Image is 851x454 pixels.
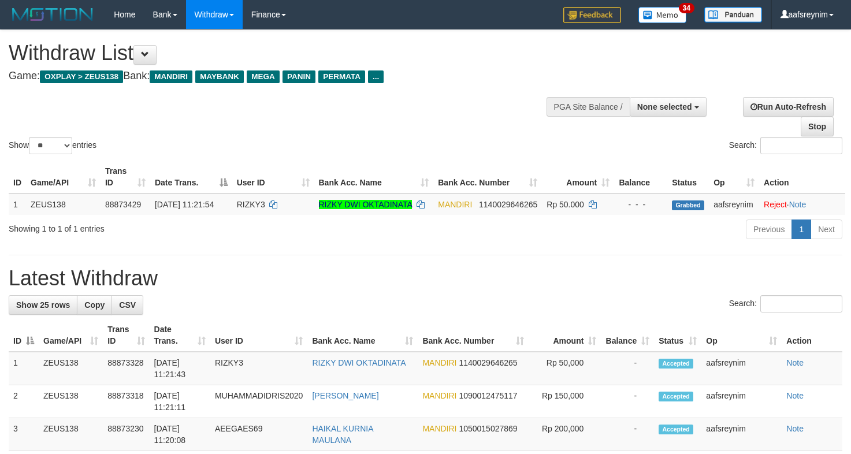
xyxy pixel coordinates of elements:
label: Show entries [9,137,96,154]
th: Amount: activate to sort column ascending [529,319,601,352]
td: ZEUS138 [39,418,103,451]
a: Previous [746,219,792,239]
a: Note [789,200,807,209]
input: Search: [760,295,842,312]
input: Search: [760,137,842,154]
th: Bank Acc. Number: activate to sort column ascending [418,319,529,352]
span: MANDIRI [150,70,192,83]
td: aafsreynim [709,193,759,215]
td: - [601,352,654,385]
td: ZEUS138 [39,352,103,385]
a: RIZKY DWI OKTADINATA [319,200,413,209]
span: MANDIRI [422,424,456,433]
span: MEGA [247,70,280,83]
span: MANDIRI [422,391,456,400]
th: ID [9,161,26,193]
span: MANDIRI [438,200,472,209]
th: Trans ID: activate to sort column ascending [103,319,149,352]
span: PANIN [283,70,315,83]
img: panduan.png [704,7,762,23]
th: Amount: activate to sort column ascending [542,161,614,193]
td: 88873318 [103,385,149,418]
img: Button%20Memo.svg [638,7,687,23]
a: Copy [77,295,112,315]
th: Action [782,319,842,352]
td: AEEGAES69 [210,418,307,451]
th: Status [667,161,709,193]
h4: Game: Bank: [9,70,556,82]
a: RIZKY DWI OKTADINATA [312,358,406,367]
span: Rp 50.000 [547,200,584,209]
td: aafsreynim [701,418,782,451]
th: Op: activate to sort column ascending [709,161,759,193]
a: HAIKAL KURNIA MAULANA [312,424,373,445]
span: [DATE] 11:21:54 [155,200,214,209]
td: 1 [9,352,39,385]
span: OXPLAY > ZEUS138 [40,70,123,83]
span: Accepted [659,359,693,369]
th: Date Trans.: activate to sort column descending [150,161,232,193]
span: Accepted [659,392,693,401]
td: MUHAMMADIDRIS2020 [210,385,307,418]
th: Bank Acc. Number: activate to sort column ascending [433,161,542,193]
th: Game/API: activate to sort column ascending [39,319,103,352]
th: Trans ID: activate to sort column ascending [101,161,150,193]
th: Op: activate to sort column ascending [701,319,782,352]
td: 88873328 [103,352,149,385]
span: 34 [679,3,694,13]
span: Copy 1140029646265 to clipboard [459,358,517,367]
a: Show 25 rows [9,295,77,315]
td: - [601,385,654,418]
img: MOTION_logo.png [9,6,96,23]
td: [DATE] 11:21:43 [150,352,210,385]
td: · [759,193,845,215]
a: 1 [791,219,811,239]
div: - - - [619,199,663,210]
th: Balance [614,161,667,193]
td: Rp 200,000 [529,418,601,451]
span: None selected [637,102,692,111]
span: Grabbed [672,200,704,210]
span: Copy 1050015027869 to clipboard [459,424,517,433]
td: 2 [9,385,39,418]
th: Balance: activate to sort column ascending [601,319,654,352]
span: Show 25 rows [16,300,70,310]
th: Status: activate to sort column ascending [654,319,701,352]
select: Showentries [29,137,72,154]
a: Note [786,391,804,400]
div: Showing 1 to 1 of 1 entries [9,218,346,235]
span: ... [368,70,384,83]
td: 88873230 [103,418,149,451]
th: User ID: activate to sort column ascending [210,319,307,352]
a: Stop [801,117,834,136]
label: Search: [729,295,842,312]
td: - [601,418,654,451]
a: Note [786,424,804,433]
span: 88873429 [105,200,141,209]
th: User ID: activate to sort column ascending [232,161,314,193]
td: 1 [9,193,26,215]
td: Rp 50,000 [529,352,601,385]
th: Bank Acc. Name: activate to sort column ascending [314,161,434,193]
th: Date Trans.: activate to sort column ascending [150,319,210,352]
th: ID: activate to sort column descending [9,319,39,352]
span: Copy 1140029646265 to clipboard [479,200,537,209]
span: RIZKY3 [237,200,265,209]
th: Action [759,161,845,193]
td: Rp 150,000 [529,385,601,418]
td: [DATE] 11:20:08 [150,418,210,451]
a: Run Auto-Refresh [743,97,834,117]
th: Bank Acc. Name: activate to sort column ascending [307,319,418,352]
td: RIZKY3 [210,352,307,385]
a: CSV [112,295,143,315]
td: ZEUS138 [39,385,103,418]
td: ZEUS138 [26,193,101,215]
img: Feedback.jpg [563,7,621,23]
span: Accepted [659,425,693,434]
h1: Withdraw List [9,42,556,65]
span: Copy [84,300,105,310]
button: None selected [630,97,707,117]
span: MANDIRI [422,358,456,367]
label: Search: [729,137,842,154]
span: MAYBANK [195,70,244,83]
